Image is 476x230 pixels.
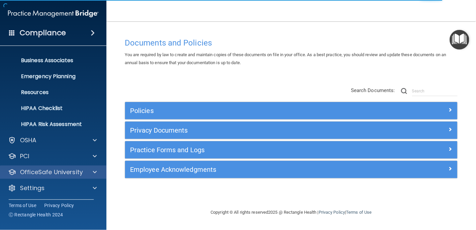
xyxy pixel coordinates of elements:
p: HIPAA Checklist [4,105,95,112]
a: OSHA [8,136,97,144]
h5: Policies [130,107,369,114]
p: Emergency Planning [4,73,95,80]
a: Terms of Use [346,210,372,215]
a: PCI [8,152,97,160]
a: Terms of Use [9,202,36,209]
a: Privacy Documents [130,125,452,136]
p: OSHA [20,136,37,144]
span: Ⓒ Rectangle Health 2024 [9,211,63,218]
p: PCI [20,152,29,160]
h5: Practice Forms and Logs [130,146,369,154]
p: Settings [20,184,45,192]
img: ic-search.3b580494.png [401,88,407,94]
a: Policies [130,105,452,116]
h5: Privacy Documents [130,127,369,134]
h4: Documents and Policies [125,39,458,47]
a: Settings [8,184,97,192]
span: You are required by law to create and maintain copies of these documents on file in your office. ... [125,52,446,65]
input: Search [412,86,458,96]
h4: Compliance [20,28,66,38]
a: Practice Forms and Logs [130,145,452,155]
a: Employee Acknowledgments [130,164,452,175]
a: Privacy Policy [44,202,74,209]
span: Search Documents: [351,87,395,93]
img: PMB logo [8,7,98,20]
p: Resources [4,89,95,96]
p: HIPAA Risk Assessment [4,121,95,128]
h5: Employee Acknowledgments [130,166,369,173]
p: OfficeSafe University [20,168,83,176]
a: Privacy Policy [319,210,345,215]
a: OfficeSafe University [8,168,97,176]
p: Business Associates [4,57,95,64]
button: Open Resource Center [450,30,469,50]
div: Copyright © All rights reserved 2025 @ Rectangle Health | | [170,202,413,223]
